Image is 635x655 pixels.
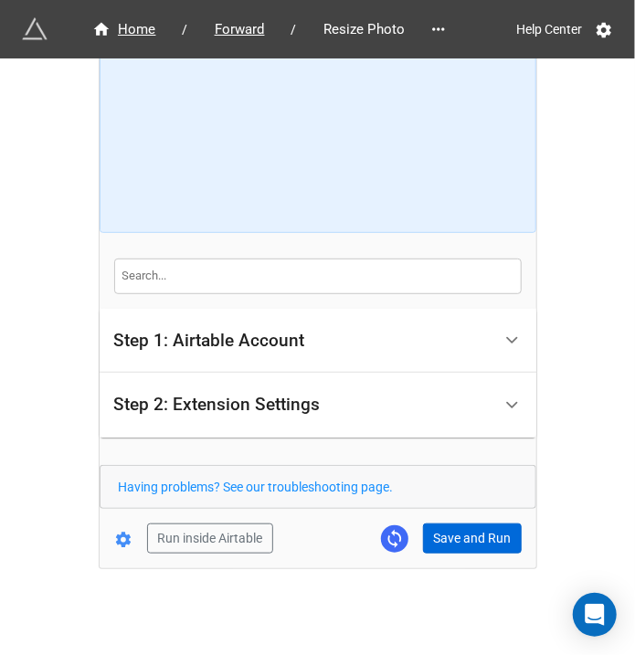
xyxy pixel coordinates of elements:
div: Step 2: Extension Settings [114,396,321,414]
a: Help Center [503,13,595,46]
a: Home [73,18,175,40]
li: / [291,20,297,39]
a: Forward [196,18,284,40]
div: Step 1: Airtable Account [114,332,305,350]
div: Open Intercom Messenger [573,593,617,637]
input: Search... [114,259,522,293]
button: Save and Run [423,523,522,555]
span: Resize Photo [312,19,417,40]
nav: breadcrumb [73,18,424,40]
iframe: How to Resize Images on Airtable in Bulk! [116,7,519,217]
span: Forward [204,19,276,40]
li: / [183,20,188,39]
div: Home [92,19,156,40]
a: Having problems? See our troubleshooting page. [119,480,394,494]
button: Run inside Airtable [147,523,273,555]
div: Step 2: Extension Settings [100,373,536,438]
img: miniextensions-icon.73ae0678.png [22,16,48,42]
div: Step 1: Airtable Account [100,309,536,374]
